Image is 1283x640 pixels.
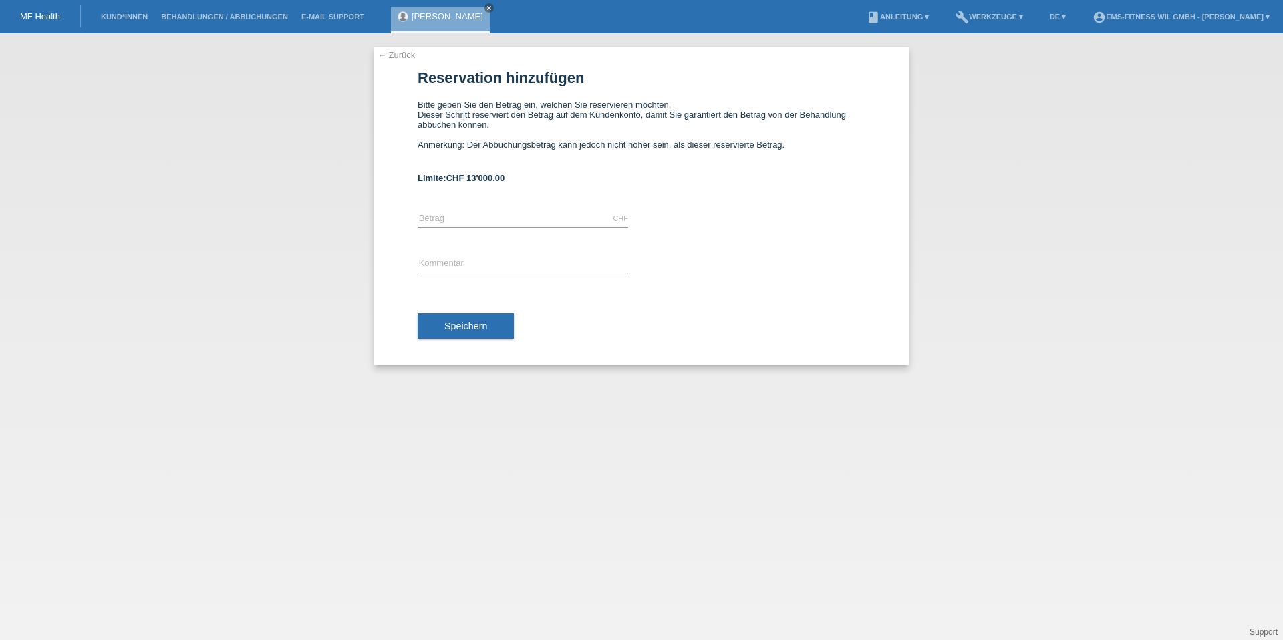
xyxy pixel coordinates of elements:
span: Speichern [444,321,487,331]
div: Bitte geben Sie den Betrag ein, welchen Sie reservieren möchten. Dieser Schritt reserviert den Be... [418,100,865,160]
div: CHF [613,214,628,222]
i: close [486,5,492,11]
a: E-Mail Support [295,13,371,21]
a: Behandlungen / Abbuchungen [154,13,295,21]
a: account_circleEMS-Fitness Wil GmbH - [PERSON_NAME] ▾ [1086,13,1276,21]
a: [PERSON_NAME] [412,11,483,21]
a: Support [1250,627,1278,637]
b: Limite: [418,173,505,183]
a: bookAnleitung ▾ [860,13,936,21]
a: Kund*innen [94,13,154,21]
a: close [484,3,494,13]
a: DE ▾ [1043,13,1073,21]
i: book [867,11,880,24]
h1: Reservation hinzufügen [418,69,865,86]
button: Speichern [418,313,514,339]
i: build [956,11,969,24]
a: ← Zurück [378,50,415,60]
span: CHF 13'000.00 [446,173,505,183]
i: account_circle [1093,11,1106,24]
a: MF Health [20,11,60,21]
a: buildWerkzeuge ▾ [949,13,1030,21]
